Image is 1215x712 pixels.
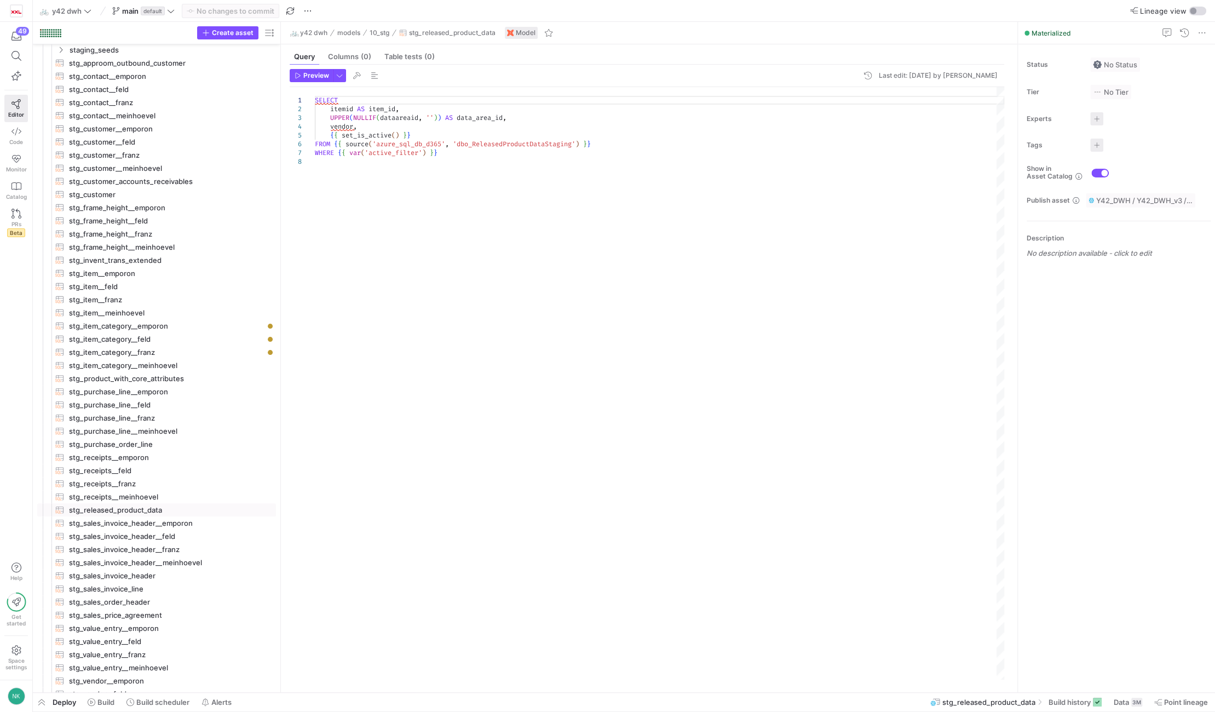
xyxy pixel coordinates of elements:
[338,148,342,157] span: {
[37,214,276,227] div: Press SPACE to select this row.
[37,175,276,188] div: Press SPACE to select this row.
[37,70,276,83] div: Press SPACE to select this row.
[367,26,392,39] button: 10_stg
[37,477,276,490] div: Press SPACE to select this row.
[69,464,263,477] span: stg_receipts__feld​​​​​​​​​​
[434,113,437,122] span: )
[37,530,276,543] a: stg_sales_invoice_header__feld​​​​​​​​​​
[69,688,263,700] span: stg_vendor__feld​​​​​​​​​​
[290,105,302,113] div: 2
[380,113,418,122] span: dataareaid
[445,113,453,122] span: AS
[37,464,276,477] a: stg_receipts__feld​​​​​​​​​​
[37,569,276,582] a: stg_sales_invoice_header​​​​​​​​​​
[37,306,276,319] a: stg_item__meinhoevel​​​​​​​​​​
[37,687,276,700] div: Press SPACE to select this row.
[4,150,28,177] a: Monitor
[37,438,276,451] div: Press SPACE to select this row.
[37,438,276,451] a: stg_purchase_order_line​​​​​​​​​​
[37,556,276,569] div: Press SPACE to select this row.
[69,70,263,83] span: stg_contact__emporon​​​​​​​​​​
[372,140,445,148] span: 'azure_sql_db_d365'
[37,359,276,372] div: Press SPACE to select this row.
[1140,7,1187,15] span: Lineage view
[1131,698,1142,707] div: 3M
[453,140,575,148] span: 'dbo_ReleasedProductDataStaging'
[4,685,28,708] button: NK
[357,105,365,113] span: AS
[290,96,302,105] div: 1
[37,227,276,240] a: stg_frame_height__franz​​​​​​​​​​
[40,7,48,15] span: 🚲
[141,7,165,15] span: default
[1164,698,1208,707] span: Point lineage
[37,227,276,240] div: Press SPACE to select this row.
[37,162,276,175] div: Press SPACE to select this row.
[37,569,276,582] div: Press SPACE to select this row.
[37,96,276,109] div: Press SPACE to select this row.
[368,140,372,148] span: (
[1093,88,1102,96] img: No tier
[287,26,330,39] button: 🚲y42 dwh
[445,140,449,148] span: ,
[37,372,276,385] div: Press SPACE to select this row.
[37,622,276,635] div: Press SPACE to select this row.
[315,140,330,148] span: FROM
[37,622,276,635] a: stg_value_entry__emporon​​​​​​​​​​
[37,674,276,687] a: stg_vendor__emporon​​​​​​​​​​
[69,662,263,674] span: stg_value_entry__meinhoevel​​​​​​​​​​
[69,241,263,254] span: stg_frame_height__meinhoevel​​​​​​​​​​
[110,4,177,18] button: maindefault
[69,267,263,280] span: stg_item__emporon​​​​​​​​​​
[197,693,237,711] button: Alerts
[583,140,587,148] span: }
[330,113,349,122] span: UPPER
[1044,693,1107,711] button: Build history
[37,648,276,661] a: stg_value_entry__franz​​​​​​​​​​
[37,319,276,332] a: stg_item_category__emporon​​​​​​​​​​
[9,575,23,581] span: Help
[122,693,194,711] button: Build scheduler
[69,504,263,516] span: stg_released_product_data​​​​​​​​​​
[69,386,263,398] span: stg_purchase_line__emporon​​​​​​​​​​
[6,166,27,173] span: Monitor
[69,622,263,635] span: stg_value_entry__emporon​​​​​​​​​​
[37,451,276,464] div: Press SPACE to select this row.
[69,372,263,385] span: stg_product_with_core_attributes​​​​​​​​​​
[37,595,276,608] div: Press SPACE to select this row.
[69,202,263,214] span: stg_frame_height__emporon​​​​​​​​​​
[37,385,276,398] a: stg_purchase_line__emporon​​​​​​​​​​
[4,177,28,204] a: Catalog
[1096,196,1193,205] span: Y42_DWH / Y42_DWH_v3 / STG_RELEASED_PRODUCT_DATA
[69,543,263,556] span: stg_sales_invoice_header__franz​​​​​​​​​​
[1109,693,1147,711] button: Data3M
[330,131,334,140] span: {
[507,30,514,36] img: undefined
[37,346,276,359] a: stg_item_category__franz​​​​​​​​​​
[69,359,263,372] span: stg_item_category__meinhoevel​​​​​​​​​​
[212,29,254,37] span: Create asset
[37,122,276,135] a: stg_customer__emporon​​​​​​​​​​
[37,175,276,188] a: stg_customer_accounts_receivables​​​​​​​​​​
[37,635,276,648] a: stg_value_entry__feld​​​​​​​​​​
[403,131,407,140] span: }
[37,516,276,530] a: stg_sales_invoice_header__emporon​​​​​​​​​​
[395,105,399,113] span: ,
[1086,193,1195,208] button: Y42_DWH / Y42_DWH_v3 / STG_RELEASED_PRODUCT_DATA
[290,113,302,122] div: 3
[69,320,263,332] span: stg_item_category__emporon​​​​​​​​​​
[290,148,302,157] div: 7
[136,698,189,707] span: Build scheduler
[37,582,276,595] div: Press SPACE to select this row.
[37,543,276,556] div: Press SPACE to select this row.
[69,254,263,267] span: stg_invent_trans_extended​​​​​​​​​​
[37,254,276,267] div: Press SPACE to select this row.
[587,140,591,148] span: }
[37,648,276,661] div: Press SPACE to select this row.
[69,556,263,569] span: stg_sales_invoice_header__meinhoevel​​​​​​​​​​
[8,687,25,705] div: NK
[69,399,263,411] span: stg_purchase_line__feld​​​​​​​​​​
[69,57,263,70] span: stg_approom_outbound_customer​​​​​​​​​​
[69,412,263,424] span: stg_purchase_line__franz​​​​​​​​​​
[11,221,21,227] span: PRs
